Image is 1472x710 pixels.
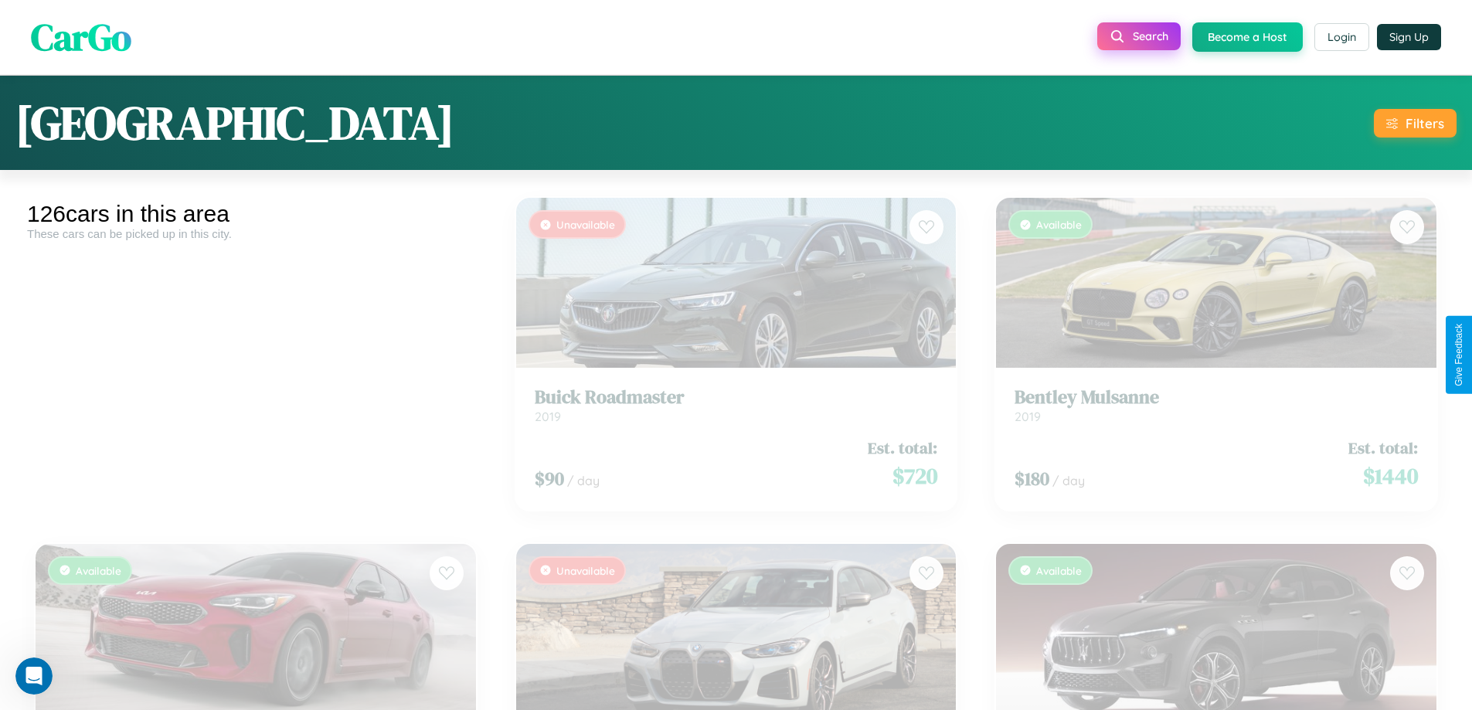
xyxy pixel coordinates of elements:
[1015,375,1418,398] h3: Bentley Mulsanne
[868,426,937,448] span: Est. total:
[1348,426,1418,448] span: Est. total:
[535,398,561,413] span: 2019
[1015,375,1418,413] a: Bentley Mulsanne2019
[535,455,564,481] span: $ 90
[1036,553,1082,566] span: Available
[1374,109,1457,138] button: Filters
[31,12,131,63] span: CarGo
[1192,22,1303,52] button: Become a Host
[1036,207,1082,220] span: Available
[76,553,121,566] span: Available
[27,201,484,227] div: 126 cars in this area
[535,375,938,413] a: Buick Roadmaster2019
[15,91,454,155] h1: [GEOGRAPHIC_DATA]
[567,462,600,477] span: / day
[27,227,484,240] div: These cars can be picked up in this city.
[1453,324,1464,386] div: Give Feedback
[1314,23,1369,51] button: Login
[1015,398,1041,413] span: 2019
[1363,450,1418,481] span: $ 1440
[1015,455,1049,481] span: $ 180
[1097,22,1181,50] button: Search
[556,207,615,220] span: Unavailable
[535,375,938,398] h3: Buick Roadmaster
[15,657,53,695] iframe: Intercom live chat
[892,450,937,481] span: $ 720
[1133,29,1168,43] span: Search
[1052,462,1085,477] span: / day
[1406,115,1444,131] div: Filters
[556,553,615,566] span: Unavailable
[1377,24,1441,50] button: Sign Up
